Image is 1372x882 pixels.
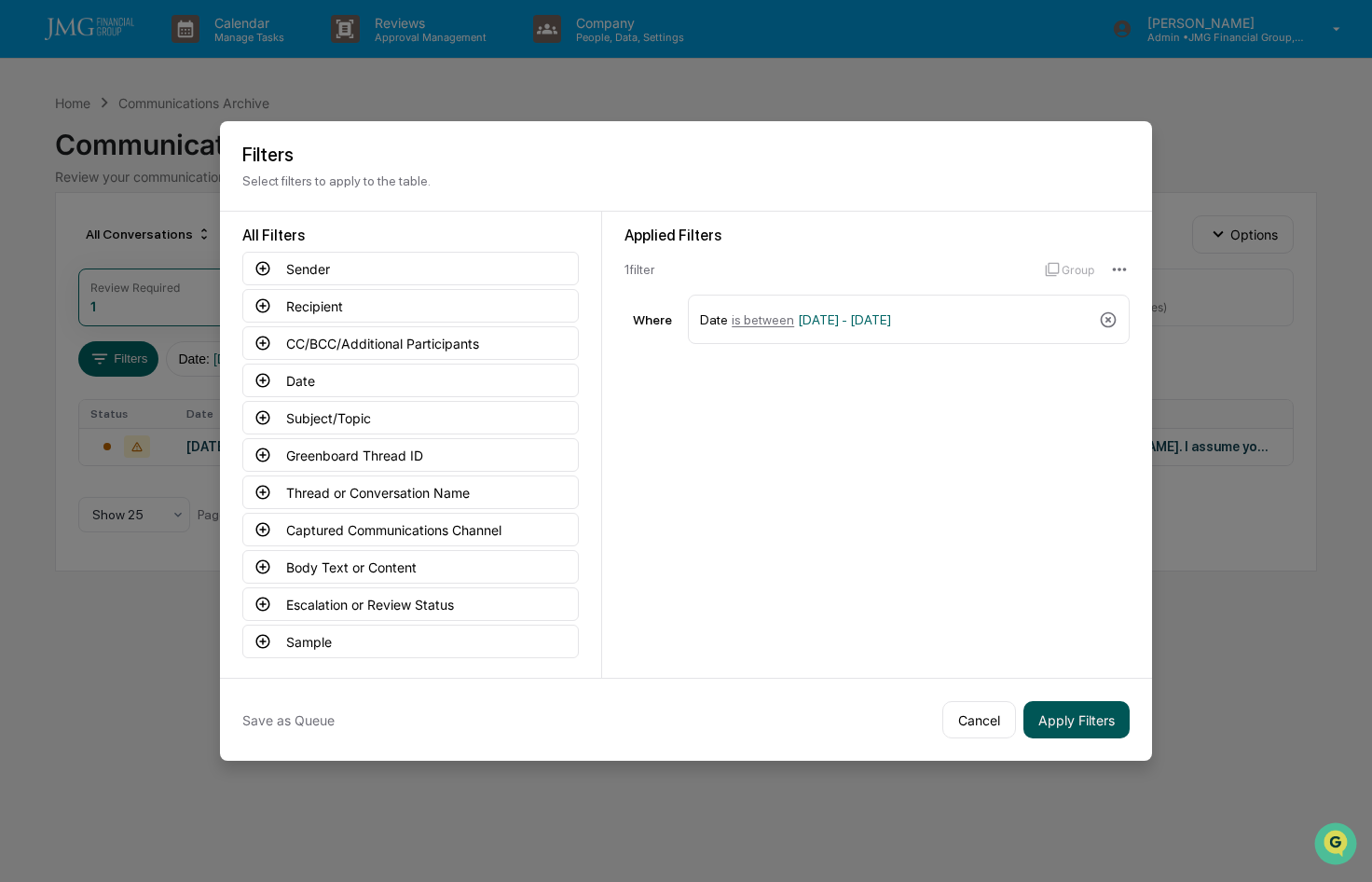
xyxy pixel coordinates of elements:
div: 🖐️ [19,237,34,252]
button: CC/BCC/Additional Participants [242,326,579,360]
div: 🔎 [19,272,34,287]
button: Start new chat [317,148,339,171]
a: Powered byPylon [131,315,226,330]
button: Captured Communications Channel [242,513,579,546]
div: All Filters [242,227,579,244]
button: Subject/Topic [242,401,579,434]
button: Escalation or Review Status [242,587,579,621]
a: 🗄️Attestations [128,227,239,261]
span: [DATE] - [DATE] [798,312,891,327]
button: Recipient [242,289,579,323]
button: Sender [242,252,579,285]
button: Save as Queue [242,701,335,738]
img: 1746055101610-c473b297-6a78-478c-a979-82029cc54cd1 [19,143,52,176]
span: Attestations [154,235,231,254]
button: Thread or Conversation Name [242,475,579,509]
div: We're available if you need us! [63,161,236,176]
div: 🗄️ [135,237,150,252]
button: Group [1045,255,1094,284]
iframe: Open customer support [1312,820,1363,871]
div: Applied Filters [624,227,1130,244]
button: Apply Filters [1023,701,1130,738]
p: Select filters to apply to the table. [242,173,1130,188]
span: Preclearance [37,235,120,254]
span: Pylon [185,316,226,330]
button: Body Text or Content [242,550,579,584]
span: is between [732,312,794,327]
button: Date [242,364,579,397]
div: 1 filter [624,262,1030,277]
p: How can we help? [19,39,339,69]
a: 🔎Data Lookup [11,263,125,296]
a: 🖐️Preclearance [11,227,128,261]
div: Date [700,303,1091,336]
button: Cancel [942,701,1016,738]
span: Data Lookup [37,270,117,289]
h2: Filters [242,144,1130,166]
button: Sample [242,625,579,658]
div: Where [624,312,680,327]
div: Start new chat [63,143,306,161]
button: Greenboard Thread ID [242,438,579,472]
